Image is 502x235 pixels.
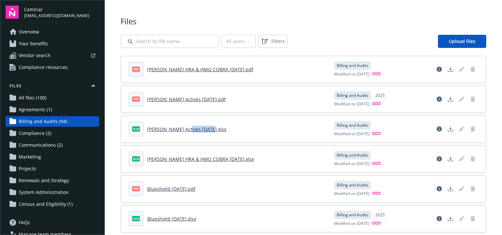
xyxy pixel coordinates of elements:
[147,96,226,102] a: [PERSON_NAME] Actives [DATE].pdf
[24,6,99,19] button: Caminar[EMAIL_ADDRESS][DOMAIN_NAME]
[147,186,195,192] a: Blueshield [DATE].pdf
[334,221,370,227] span: Modified on [DATE]
[19,62,68,73] span: Compliance resources
[372,211,388,219] div: 2025
[147,156,254,162] a: [PERSON_NAME] HRA & HMO COBRA [DATE].xlsx
[6,83,99,91] button: Files
[6,199,99,209] a: Census and Eligibility (1)
[6,140,99,150] a: Communications (2)
[24,13,89,19] span: [EMAIL_ADDRESS][DOMAIN_NAME]
[456,213,467,224] span: Edit document
[19,175,69,186] span: Renewals and Strategy
[271,38,285,45] span: Filters
[6,152,99,162] a: Marketing
[337,93,368,98] span: Billing and Audits
[334,161,370,167] span: Modified on [DATE]
[260,36,286,47] span: Filters
[132,96,140,101] span: pdf
[456,124,467,134] span: Edit document
[6,50,99,61] a: Vendor search
[19,163,36,174] span: Projects
[468,213,478,224] span: Delete document
[456,94,467,104] span: Edit document
[337,182,368,188] span: Billing and Audits
[6,62,99,73] a: Compliance resources
[6,27,99,37] a: Overview
[334,191,370,197] span: Modified on [DATE]
[19,128,51,139] span: Compliance (2)
[6,128,99,139] a: Compliance (2)
[147,126,226,132] a: [PERSON_NAME] Actives [DATE].xlsx
[19,199,73,209] span: Census and Eligibility (1)
[19,152,41,162] span: Marketing
[468,154,478,164] span: Delete document
[434,64,445,75] a: View file details
[6,116,99,127] a: Billing and Audits (94)
[434,94,445,104] a: View file details
[132,156,140,161] span: xlsx
[6,6,19,19] img: navigator-logo.svg
[258,35,287,48] button: Filters
[19,217,30,228] span: FAQs
[468,94,478,104] span: Delete document
[334,101,370,107] span: Modified on [DATE]
[468,64,478,75] span: Delete document
[468,183,478,194] span: Delete document
[132,67,140,72] span: pdf
[445,124,456,134] a: Download document
[337,212,368,218] span: Billing and Audits
[19,27,39,37] span: Overview
[121,35,219,48] input: Search by file name...
[337,122,368,128] span: Billing and Audits
[334,131,370,137] span: Modified on [DATE]
[337,63,368,69] span: Billing and Audits
[337,152,368,158] span: Billing and Audits
[6,38,99,49] a: Your benefits
[434,183,445,194] a: View file details
[6,175,99,186] a: Renewals and Strategy
[19,93,46,103] span: All files (100)
[445,213,456,224] a: Download document
[445,64,456,75] a: Download document
[6,163,99,174] a: Projects
[372,91,388,100] div: 2025
[434,213,445,224] a: View file details
[19,116,67,127] span: Billing and Audits (94)
[445,94,456,104] a: Download document
[445,183,456,194] a: Download document
[6,217,99,228] a: FAQs
[147,216,196,222] a: Blueshield [DATE].xlsx
[445,154,456,164] a: Download document
[438,35,486,48] a: Upload files
[132,186,140,191] span: pdf
[456,154,467,164] span: Edit document
[449,38,475,44] span: Upload files
[6,104,99,115] a: Agreements (1)
[19,104,52,115] span: Agreements (1)
[456,183,467,194] span: Edit document
[19,38,48,49] span: Your benefits
[132,126,140,131] span: xlsx
[456,64,467,75] span: Edit document
[19,50,51,61] span: Vendor search
[19,187,69,198] span: System Administration
[434,124,445,134] a: View file details
[19,140,62,150] span: Communications (2)
[468,124,478,134] span: Delete document
[6,187,99,198] a: System Administration
[6,93,99,103] a: All files (100)
[121,16,486,27] span: Files
[132,216,140,221] span: xlsx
